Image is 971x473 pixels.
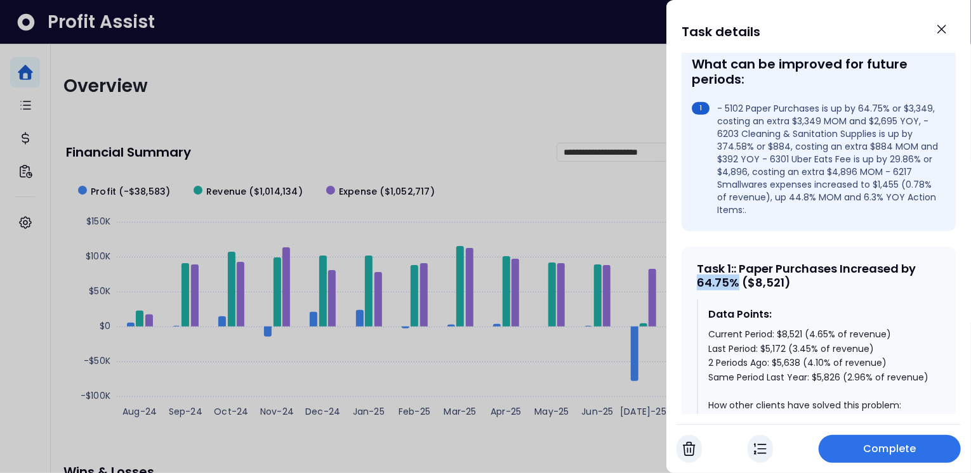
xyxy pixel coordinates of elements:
button: Close [928,15,956,43]
div: What can be improved for future periods: [692,56,941,87]
span: Complete [864,441,916,457]
li: - 5102 Paper Purchases is up by 64.75% or $3,349, costing an extra $3,349 MOM and $2,695 YOY, - 6... [692,102,941,216]
button: Complete [819,435,961,463]
div: Data Points: [708,307,930,322]
img: Cancel Task [683,441,696,457]
img: In Progress [754,441,767,457]
div: Task 1 : : Paper Purchases Increased by 64.75% ($8,521) [697,262,941,289]
h1: Task details [682,20,760,43]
